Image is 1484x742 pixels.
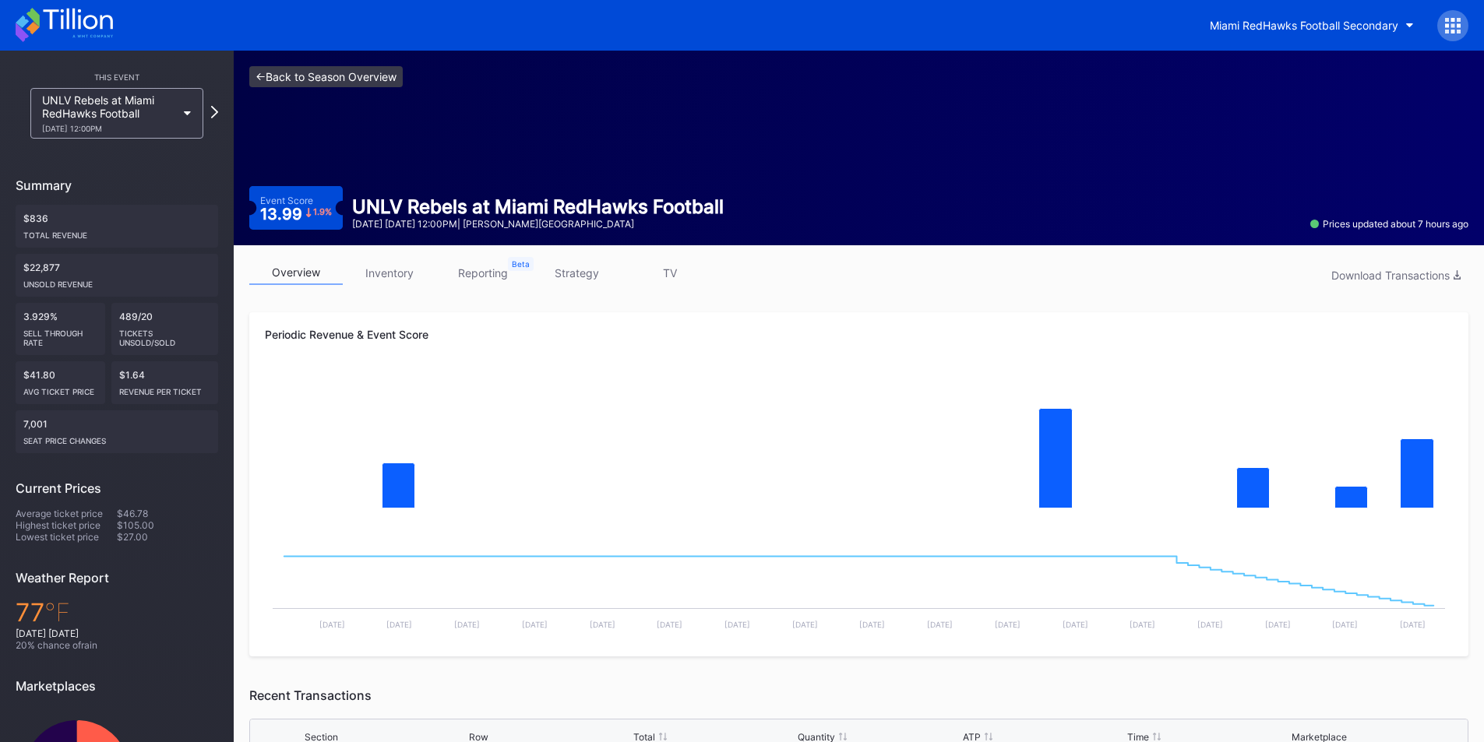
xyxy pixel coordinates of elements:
[16,531,117,543] div: Lowest ticket price
[249,687,1468,703] div: Recent Transactions
[16,72,218,82] div: This Event
[1265,620,1291,629] text: [DATE]
[260,206,332,222] div: 13.99
[16,205,218,248] div: $836
[386,620,412,629] text: [DATE]
[352,195,724,218] div: UNLV Rebels at Miami RedHawks Football
[724,620,750,629] text: [DATE]
[111,303,219,355] div: 489/20
[16,410,218,453] div: 7,001
[590,620,615,629] text: [DATE]
[1324,265,1468,286] button: Download Transactions
[454,620,480,629] text: [DATE]
[16,678,218,694] div: Marketplaces
[16,361,105,404] div: $41.80
[265,524,1453,641] svg: Chart title
[1331,269,1461,282] div: Download Transactions
[117,519,218,531] div: $105.00
[16,597,218,628] div: 77
[16,628,218,639] div: [DATE] [DATE]
[319,620,345,629] text: [DATE]
[117,508,218,519] div: $46.78
[313,208,332,216] div: 1.9 %
[1310,218,1468,230] div: Prices updated about 7 hours ago
[1130,620,1155,629] text: [DATE]
[249,66,403,87] a: <-Back to Season Overview
[859,620,885,629] text: [DATE]
[1400,620,1426,629] text: [DATE]
[16,178,218,193] div: Summary
[23,224,210,240] div: Total Revenue
[265,368,1453,524] svg: Chart title
[119,381,211,396] div: Revenue per ticket
[522,620,548,629] text: [DATE]
[16,254,218,297] div: $22,877
[23,273,210,289] div: Unsold Revenue
[623,261,717,285] a: TV
[343,261,436,285] a: inventory
[1332,620,1358,629] text: [DATE]
[927,620,953,629] text: [DATE]
[119,322,211,347] div: Tickets Unsold/Sold
[1197,620,1223,629] text: [DATE]
[42,93,176,133] div: UNLV Rebels at Miami RedHawks Football
[16,480,218,496] div: Current Prices
[44,597,70,628] span: ℉
[657,620,682,629] text: [DATE]
[792,620,818,629] text: [DATE]
[1063,620,1088,629] text: [DATE]
[352,218,724,230] div: [DATE] [DATE] 12:00PM | [PERSON_NAME][GEOGRAPHIC_DATA]
[23,381,97,396] div: Avg ticket price
[42,124,176,133] div: [DATE] 12:00PM
[23,430,210,445] div: seat price changes
[16,303,105,355] div: 3.929%
[16,570,218,586] div: Weather Report
[995,620,1020,629] text: [DATE]
[16,508,117,519] div: Average ticket price
[436,261,530,285] a: reporting
[249,261,343,285] a: overview
[1198,11,1426,40] button: Miami RedHawks Football Secondary
[23,322,97,347] div: Sell Through Rate
[1210,19,1398,32] div: Miami RedHawks Football Secondary
[265,328,1453,341] div: Periodic Revenue & Event Score
[530,261,623,285] a: strategy
[16,639,218,651] div: 20 % chance of rain
[111,361,219,404] div: $1.64
[16,519,117,531] div: Highest ticket price
[117,531,218,543] div: $27.00
[260,195,313,206] div: Event Score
